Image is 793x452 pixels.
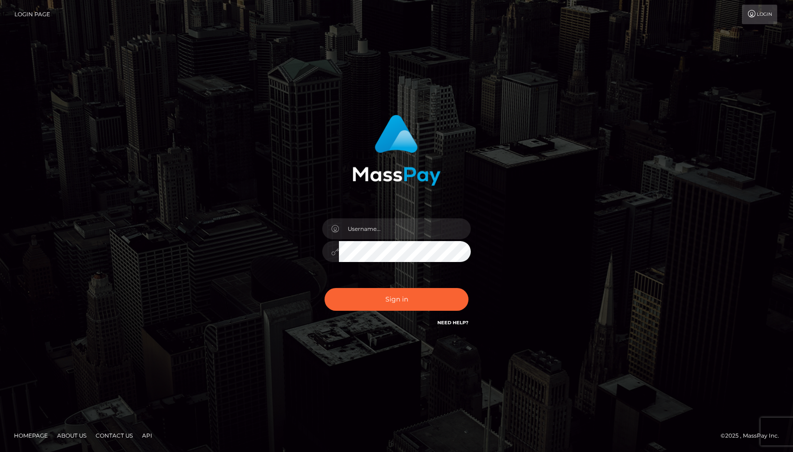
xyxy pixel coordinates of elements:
[437,320,468,326] a: Need Help?
[138,428,156,443] a: API
[14,5,50,24] a: Login Page
[742,5,777,24] a: Login
[352,115,441,186] img: MassPay Login
[339,218,471,239] input: Username...
[92,428,136,443] a: Contact Us
[325,288,468,311] button: Sign in
[721,431,786,441] div: © 2025 , MassPay Inc.
[10,428,52,443] a: Homepage
[53,428,90,443] a: About Us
